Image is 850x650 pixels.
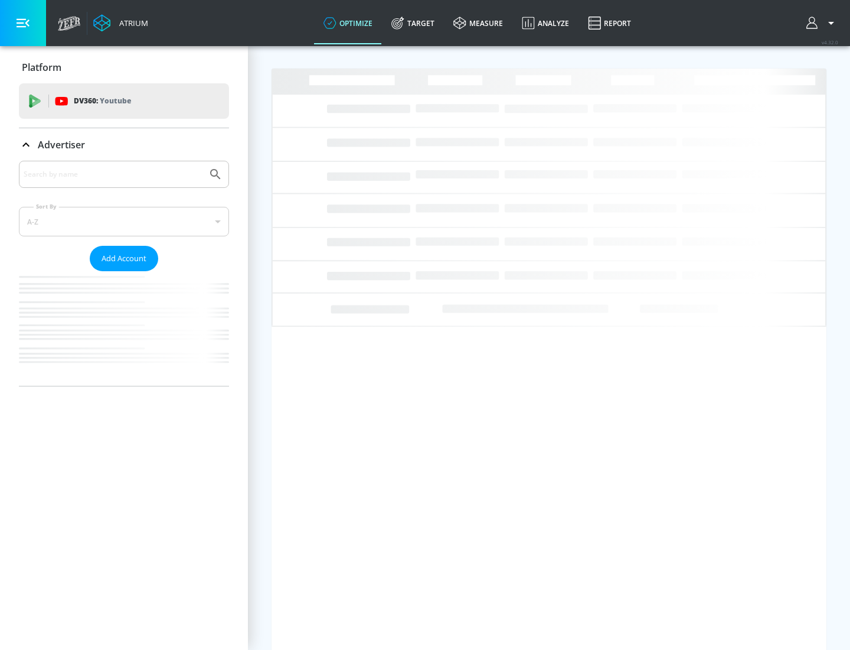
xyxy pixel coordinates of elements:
nav: list of Advertiser [19,271,229,386]
div: DV360: Youtube [19,83,229,119]
a: Analyze [512,2,578,44]
p: Platform [22,61,61,74]
span: v 4.32.0 [822,39,838,45]
p: Youtube [100,95,131,107]
a: Target [382,2,444,44]
input: Search by name [24,167,202,182]
a: Report [578,2,640,44]
span: Add Account [102,252,146,265]
a: measure [444,2,512,44]
a: optimize [314,2,382,44]
button: Add Account [90,246,158,271]
label: Sort By [34,203,59,210]
p: DV360: [74,95,131,108]
div: Advertiser [19,161,229,386]
div: Platform [19,51,229,84]
p: Advertiser [38,138,85,151]
div: Atrium [115,18,148,28]
div: Advertiser [19,128,229,161]
a: Atrium [93,14,148,32]
div: A-Z [19,207,229,236]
